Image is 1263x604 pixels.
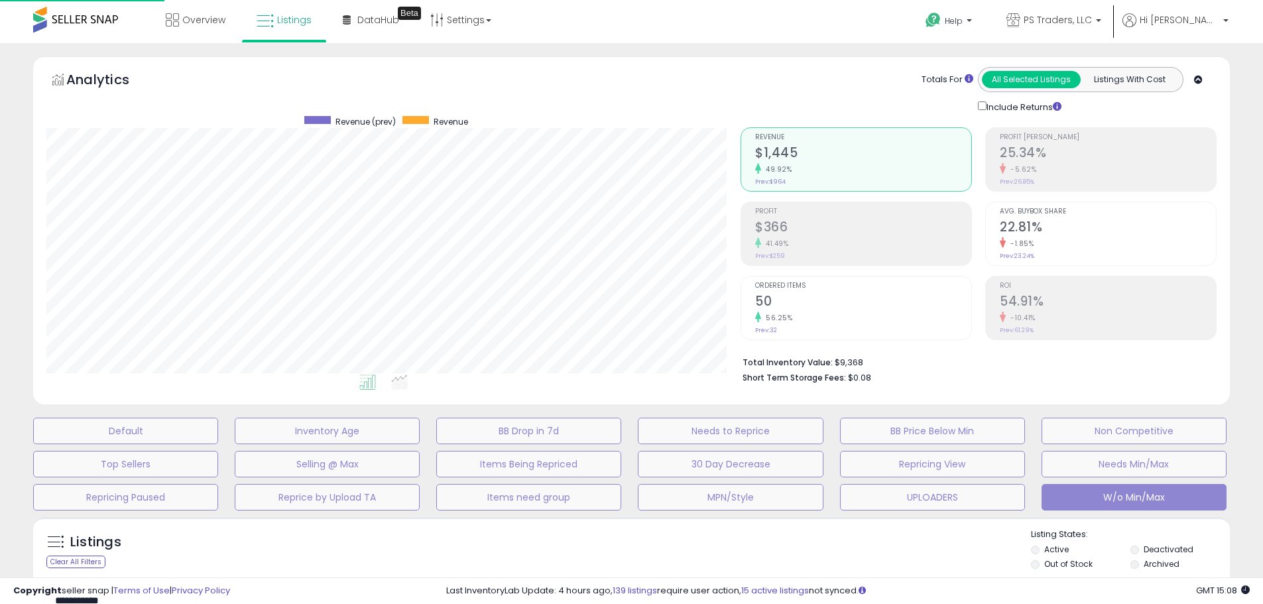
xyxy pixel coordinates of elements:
[945,15,963,27] span: Help
[1140,13,1219,27] span: Hi [PERSON_NAME]
[1080,71,1179,88] button: Listings With Cost
[840,451,1025,477] button: Repricing View
[1006,313,1036,323] small: -10.41%
[13,585,230,597] div: seller snap | |
[761,239,788,249] small: 41.49%
[743,357,833,368] b: Total Inventory Value:
[1000,208,1216,215] span: Avg. Buybox Share
[968,99,1077,114] div: Include Returns
[33,484,218,511] button: Repricing Paused
[357,13,399,27] span: DataHub
[915,2,985,43] a: Help
[1024,13,1092,27] span: PS Traders, LLC
[33,418,218,444] button: Default
[1122,13,1229,43] a: Hi [PERSON_NAME]
[335,116,396,127] span: Revenue (prev)
[235,451,420,477] button: Selling @ Max
[33,451,218,477] button: Top Sellers
[755,145,971,163] h2: $1,445
[1042,484,1227,511] button: W/o Min/Max
[755,208,971,215] span: Profit
[1000,219,1216,237] h2: 22.81%
[743,372,846,383] b: Short Term Storage Fees:
[13,584,62,597] strong: Copyright
[436,418,621,444] button: BB Drop in 7d
[434,116,468,127] span: Revenue
[743,353,1207,369] li: $9,368
[1006,164,1036,174] small: -5.62%
[182,13,225,27] span: Overview
[398,7,421,20] div: Tooltip anchor
[436,484,621,511] button: Items need group
[755,219,971,237] h2: $366
[840,484,1025,511] button: UPLOADERS
[761,313,792,323] small: 56.25%
[638,418,823,444] button: Needs to Reprice
[1000,178,1034,186] small: Prev: 26.85%
[755,134,971,141] span: Revenue
[235,484,420,511] button: Reprice by Upload TA
[277,13,312,27] span: Listings
[638,484,823,511] button: MPN/Style
[982,71,1081,88] button: All Selected Listings
[436,451,621,477] button: Items Being Repriced
[1042,451,1227,477] button: Needs Min/Max
[66,70,155,92] h5: Analytics
[1000,326,1034,334] small: Prev: 61.29%
[761,164,792,174] small: 49.92%
[922,74,973,86] div: Totals For
[755,282,971,290] span: Ordered Items
[925,12,941,29] i: Get Help
[1000,282,1216,290] span: ROI
[1000,252,1034,260] small: Prev: 23.24%
[1000,294,1216,312] h2: 54.91%
[755,252,785,260] small: Prev: $259
[755,178,786,186] small: Prev: $964
[755,326,777,334] small: Prev: 32
[638,451,823,477] button: 30 Day Decrease
[848,371,871,384] span: $0.08
[1000,134,1216,141] span: Profit [PERSON_NAME]
[1006,239,1034,249] small: -1.85%
[1042,418,1227,444] button: Non Competitive
[1000,145,1216,163] h2: 25.34%
[840,418,1025,444] button: BB Price Below Min
[235,418,420,444] button: Inventory Age
[755,294,971,312] h2: 50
